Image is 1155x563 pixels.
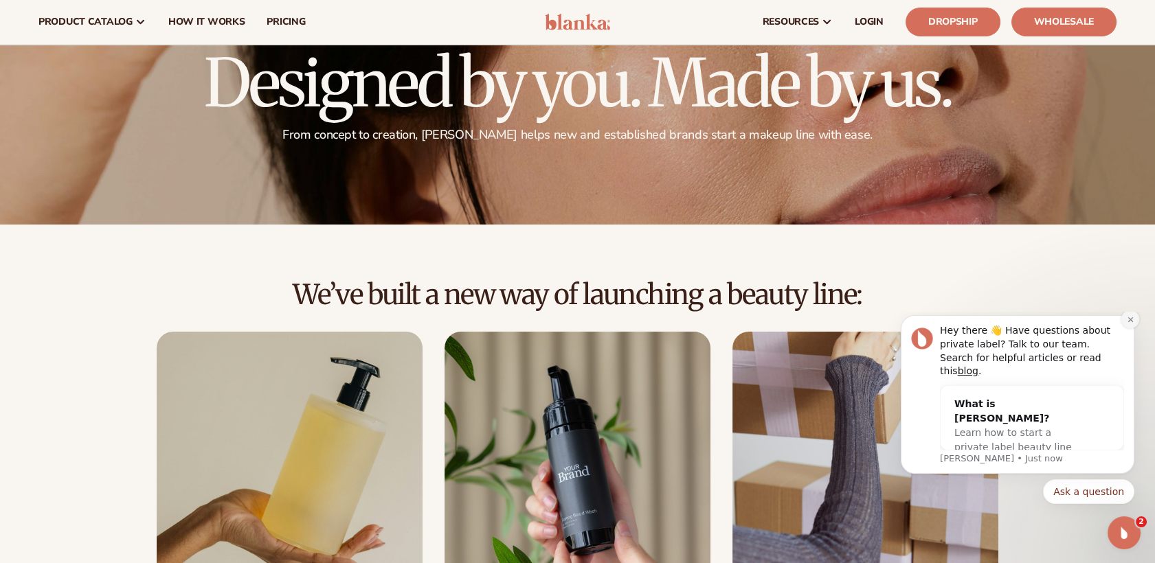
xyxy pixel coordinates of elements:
[1011,8,1117,36] a: Wholesale
[906,8,1000,36] a: Dropship
[168,16,245,27] span: How It Works
[204,127,952,143] p: From concept to creation, [PERSON_NAME] helps new and established brands start a makeup line with...
[880,312,1155,556] iframe: Intercom notifications message
[38,16,133,27] span: product catalog
[545,14,610,30] img: logo
[1108,516,1141,549] iframe: Intercom live chat
[38,279,1117,310] h2: We’ve built a new way of launching a beauty line:
[163,168,254,192] button: Quick reply: Ask a question
[204,50,952,116] h1: Designed by you. Made by us.
[855,16,884,27] span: LOGIN
[1136,516,1147,527] span: 2
[267,16,305,27] span: pricing
[763,16,819,27] span: resources
[21,168,254,192] div: Quick reply options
